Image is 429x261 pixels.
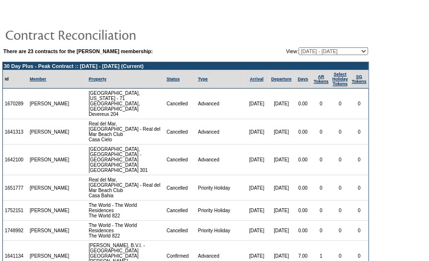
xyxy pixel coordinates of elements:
[196,201,244,221] td: Priority Holiday
[3,48,153,54] b: There are 23 contracts for the [PERSON_NAME] membership:
[239,47,368,55] td: View:
[165,201,197,221] td: Cancelled
[3,221,28,241] td: 1748992
[28,221,71,241] td: [PERSON_NAME]
[196,89,244,119] td: Advanced
[3,89,28,119] td: 1670289
[269,221,294,241] td: [DATE]
[312,175,331,201] td: 0
[350,201,369,221] td: 0
[165,89,197,119] td: Cancelled
[314,74,329,84] a: ARTokens
[294,201,312,221] td: 0.00
[331,221,350,241] td: 0
[331,145,350,175] td: 0
[5,25,197,44] img: pgTtlContractReconciliation.gif
[3,145,28,175] td: 1642100
[167,77,180,81] a: Status
[165,119,197,145] td: Cancelled
[244,175,268,201] td: [DATE]
[298,77,308,81] a: Days
[294,89,312,119] td: 0.00
[30,77,46,81] a: Member
[331,119,350,145] td: 0
[294,175,312,201] td: 0.00
[312,221,331,241] td: 0
[3,201,28,221] td: 1752151
[165,221,197,241] td: Cancelled
[294,145,312,175] td: 0.00
[87,175,165,201] td: Real del Mar, [GEOGRAPHIC_DATA] - Real del Mar Beach Club Casa Bahia
[87,89,165,119] td: [GEOGRAPHIC_DATA], [US_STATE] - 71 [GEOGRAPHIC_DATA], [GEOGRAPHIC_DATA] Devereux 204
[87,119,165,145] td: Real del Mar, [GEOGRAPHIC_DATA] - Real del Mar Beach Club Casa Cielo
[350,175,369,201] td: 0
[28,201,71,221] td: [PERSON_NAME]
[350,145,369,175] td: 0
[196,145,244,175] td: Advanced
[196,119,244,145] td: Advanced
[28,89,71,119] td: [PERSON_NAME]
[312,145,331,175] td: 0
[244,119,268,145] td: [DATE]
[28,145,71,175] td: [PERSON_NAME]
[196,221,244,241] td: Priority Holiday
[352,74,367,84] a: SGTokens
[87,221,165,241] td: The World - The World Residences The World 822
[244,201,268,221] td: [DATE]
[350,119,369,145] td: 0
[87,201,165,221] td: The World - The World Residences The World 822
[244,145,268,175] td: [DATE]
[3,119,28,145] td: 1641313
[3,70,28,89] td: Id
[333,72,348,86] a: Select HolidayTokens
[89,77,106,81] a: Property
[244,221,268,241] td: [DATE]
[269,119,294,145] td: [DATE]
[294,119,312,145] td: 0.00
[350,221,369,241] td: 0
[250,77,264,81] a: Arrival
[3,175,28,201] td: 1651777
[312,201,331,221] td: 0
[312,119,331,145] td: 0
[350,89,369,119] td: 0
[331,89,350,119] td: 0
[28,175,71,201] td: [PERSON_NAME]
[28,119,71,145] td: [PERSON_NAME]
[3,62,369,70] td: 30 Day Plus - Peak Contract :: [DATE] - [DATE] (Current)
[269,89,294,119] td: [DATE]
[331,201,350,221] td: 0
[196,175,244,201] td: Priority Holiday
[198,77,208,81] a: Type
[165,175,197,201] td: Cancelled
[271,77,292,81] a: Departure
[269,201,294,221] td: [DATE]
[312,89,331,119] td: 0
[244,89,268,119] td: [DATE]
[269,175,294,201] td: [DATE]
[165,145,197,175] td: Cancelled
[87,145,165,175] td: [GEOGRAPHIC_DATA], [GEOGRAPHIC_DATA] - [GEOGRAPHIC_DATA] [GEOGRAPHIC_DATA] [GEOGRAPHIC_DATA] 301
[331,175,350,201] td: 0
[294,221,312,241] td: 0.00
[269,145,294,175] td: [DATE]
